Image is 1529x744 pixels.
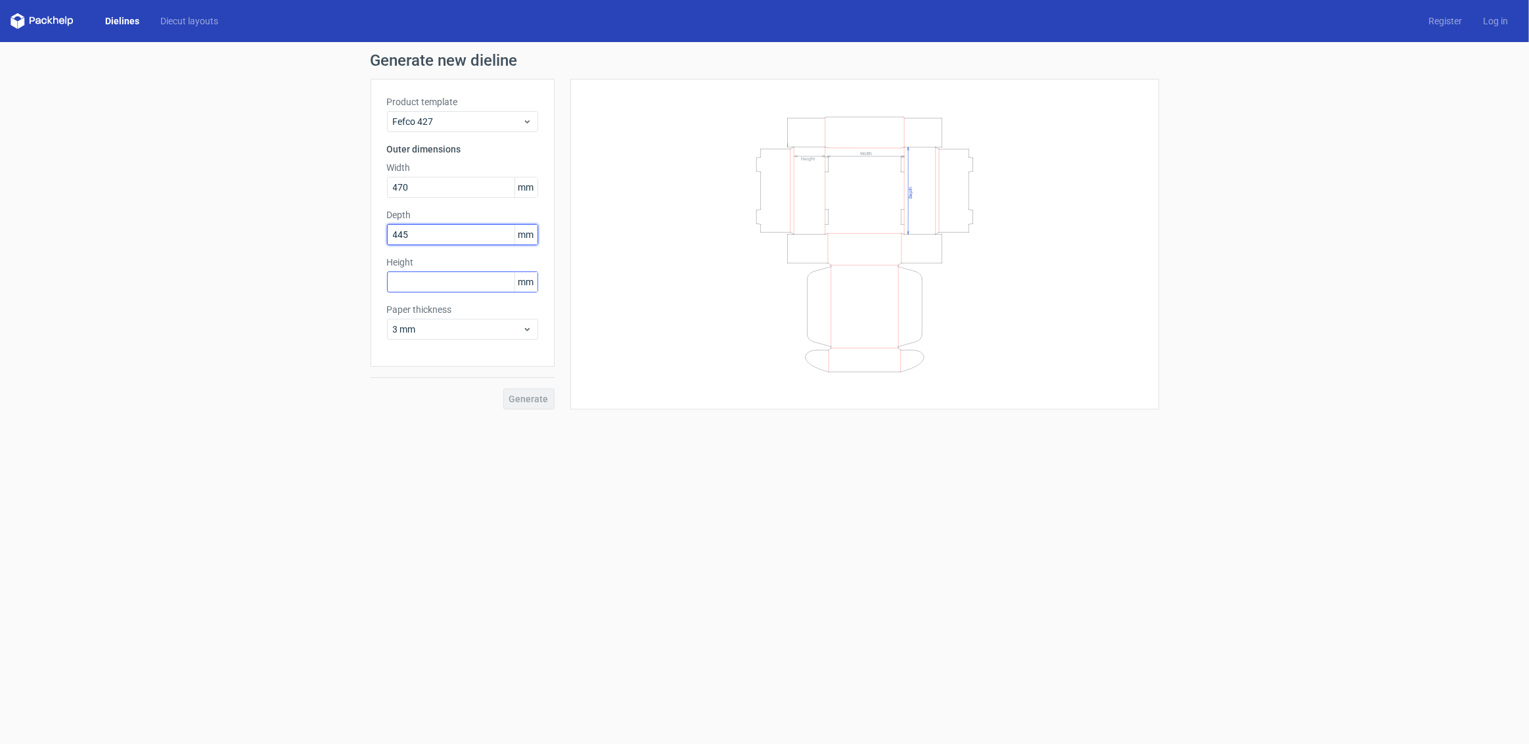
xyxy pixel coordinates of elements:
[514,225,537,244] span: mm
[150,14,229,28] a: Diecut layouts
[860,150,873,156] text: Width
[801,156,815,161] text: Height
[387,303,538,316] label: Paper thickness
[387,256,538,269] label: Height
[371,53,1159,68] h1: Generate new dieline
[387,95,538,108] label: Product template
[908,186,913,198] text: Depth
[387,143,538,156] h3: Outer dimensions
[514,177,537,197] span: mm
[1418,14,1472,28] a: Register
[393,323,522,336] span: 3 mm
[387,208,538,221] label: Depth
[1472,14,1518,28] a: Log in
[95,14,150,28] a: Dielines
[393,115,522,128] span: Fefco 427
[387,161,538,174] label: Width
[514,272,537,292] span: mm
